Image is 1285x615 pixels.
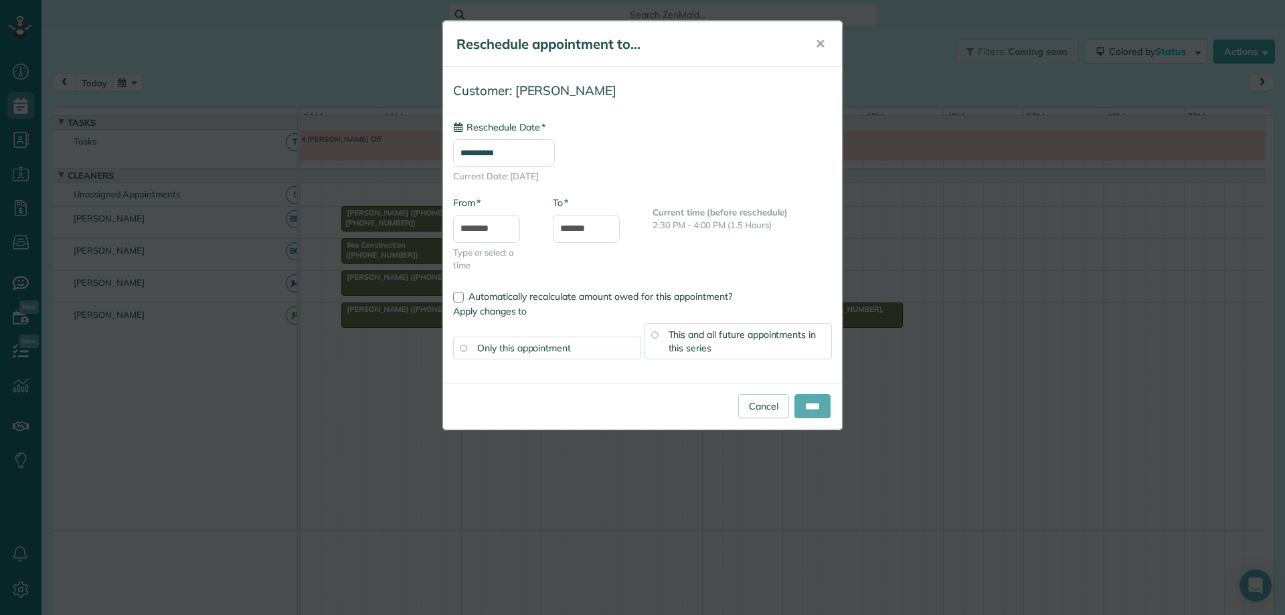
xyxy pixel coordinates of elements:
span: Type or select a time [453,246,533,272]
label: Apply changes to [453,304,832,318]
span: Automatically recalculate amount owed for this appointment? [468,290,732,302]
label: From [453,196,481,209]
a: Cancel [738,394,789,418]
h4: Customer: [PERSON_NAME] [453,84,832,98]
span: Current Date: [DATE] [453,170,832,183]
h5: Reschedule appointment to... [456,35,796,54]
span: ✕ [815,36,825,52]
span: Only this appointment [477,342,571,354]
input: This and all future appointments in this series [651,331,658,338]
label: Reschedule Date [453,120,545,134]
span: This and all future appointments in this series [669,329,817,354]
label: To [553,196,568,209]
p: 2:30 PM - 4:00 PM (1.5 Hours) [653,219,832,232]
b: Current time (before reschedule) [653,207,788,217]
input: Only this appointment [460,345,466,351]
